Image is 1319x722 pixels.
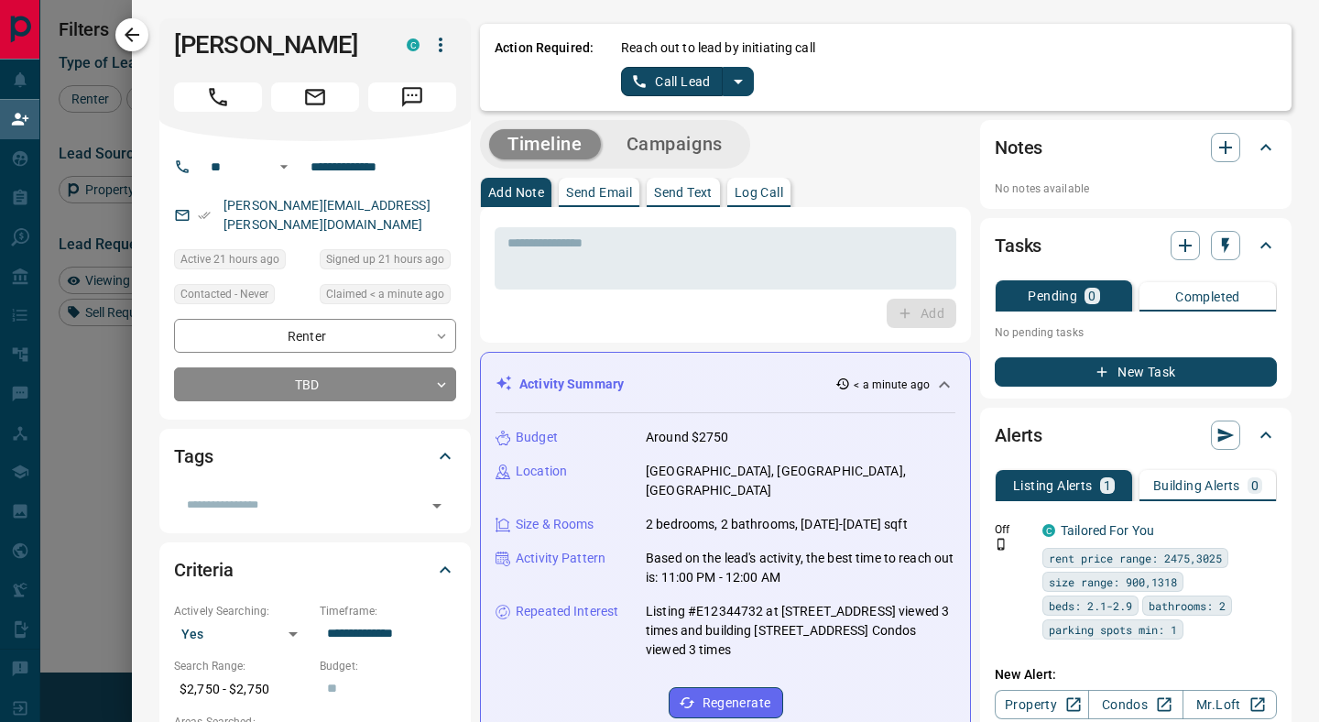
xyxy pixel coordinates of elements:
div: Tags [174,434,456,478]
p: Pending [1028,290,1077,302]
p: Send Text [654,186,713,199]
p: 1 [1104,479,1111,492]
p: Location [516,462,567,481]
h2: Criteria [174,555,234,585]
span: parking spots min: 1 [1049,620,1177,639]
p: Repeated Interest [516,602,618,621]
p: Building Alerts [1153,479,1240,492]
div: Criteria [174,548,456,592]
p: Search Range: [174,658,311,674]
p: No notes available [995,180,1277,197]
svg: Email Verified [198,209,211,222]
div: split button [621,67,754,96]
div: Sun Sep 14 2025 [320,284,456,310]
button: Open [273,156,295,178]
p: Budget: [320,658,456,674]
p: Action Required: [495,38,594,96]
span: Call [174,82,262,112]
div: Renter [174,319,456,353]
p: 2 bedrooms, 2 bathrooms, [DATE]-[DATE] sqft [646,515,908,534]
div: condos.ca [1042,524,1055,537]
div: Sun Sep 14 2025 [174,249,311,275]
a: [PERSON_NAME][EMAIL_ADDRESS][PERSON_NAME][DOMAIN_NAME] [223,198,431,232]
span: Active 21 hours ago [180,250,279,268]
p: Send Email [566,186,632,199]
p: Actively Searching: [174,603,311,619]
p: Activity Pattern [516,549,605,568]
div: Alerts [995,413,1277,457]
p: 0 [1251,479,1259,492]
div: Yes [174,619,311,649]
span: Message [368,82,456,112]
p: Listing #E12344732 at [STREET_ADDRESS] viewed 3 times and building [STREET_ADDRESS] Condos viewed... [646,602,955,660]
div: Sun Sep 14 2025 [320,249,456,275]
span: Signed up 21 hours ago [326,250,444,268]
p: Size & Rooms [516,515,594,534]
p: Listing Alerts [1013,479,1093,492]
button: Regenerate [669,687,783,718]
p: Around $2750 [646,428,729,447]
p: Reach out to lead by initiating call [621,38,815,58]
h2: Notes [995,133,1042,162]
p: Timeframe: [320,603,456,619]
p: 0 [1088,290,1096,302]
p: Add Note [488,186,544,199]
p: Activity Summary [519,375,624,394]
h2: Tags [174,442,213,471]
p: [GEOGRAPHIC_DATA], [GEOGRAPHIC_DATA], [GEOGRAPHIC_DATA] [646,462,955,500]
a: Property [995,690,1089,719]
span: Contacted - Never [180,285,268,303]
p: Log Call [735,186,783,199]
span: Email [271,82,359,112]
p: $2,750 - $2,750 [174,674,311,705]
a: Mr.Loft [1183,690,1277,719]
button: New Task [995,357,1277,387]
p: Based on the lead's activity, the best time to reach out is: 11:00 PM - 12:00 AM [646,549,955,587]
div: condos.ca [407,38,420,51]
div: Tasks [995,224,1277,268]
p: Off [995,521,1031,538]
button: Open [424,493,450,519]
span: size range: 900,1318 [1049,573,1177,591]
p: Completed [1175,290,1240,303]
p: < a minute ago [854,377,930,393]
span: bathrooms: 2 [1149,596,1226,615]
a: Condos [1088,690,1183,719]
p: New Alert: [995,665,1277,684]
h2: Alerts [995,421,1042,450]
span: rent price range: 2475,3025 [1049,549,1222,567]
p: No pending tasks [995,319,1277,346]
div: Activity Summary< a minute ago [496,367,955,401]
a: Tailored For You [1061,523,1154,538]
span: Claimed < a minute ago [326,285,444,303]
button: Timeline [489,129,601,159]
svg: Push Notification Only [995,538,1008,551]
div: Notes [995,126,1277,170]
div: TBD [174,367,456,401]
span: beds: 2.1-2.9 [1049,596,1132,615]
h1: [PERSON_NAME] [174,30,379,60]
p: Budget [516,428,558,447]
button: Call Lead [621,67,723,96]
button: Campaigns [608,129,741,159]
h2: Tasks [995,231,1041,260]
